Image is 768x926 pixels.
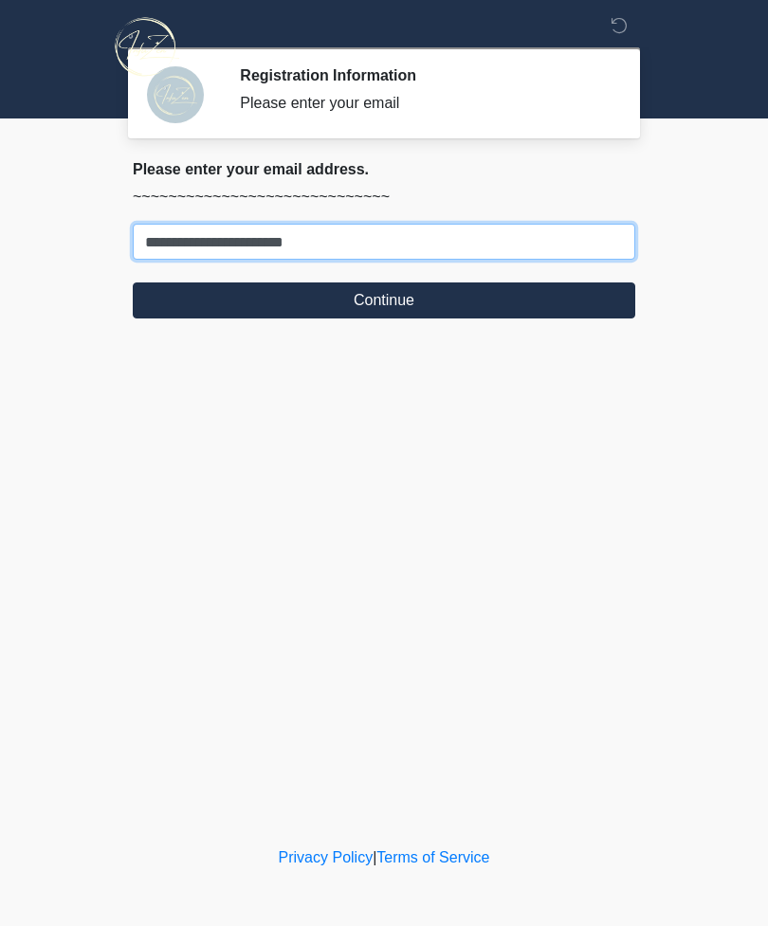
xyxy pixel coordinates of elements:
[133,160,635,178] h2: Please enter your email address.
[114,14,179,80] img: InfuZen Health Logo
[147,66,204,123] img: Agent Avatar
[376,849,489,865] a: Terms of Service
[240,92,607,115] div: Please enter your email
[373,849,376,865] a: |
[133,186,635,209] p: ~~~~~~~~~~~~~~~~~~~~~~~~~~~~~
[133,282,635,318] button: Continue
[279,849,374,865] a: Privacy Policy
